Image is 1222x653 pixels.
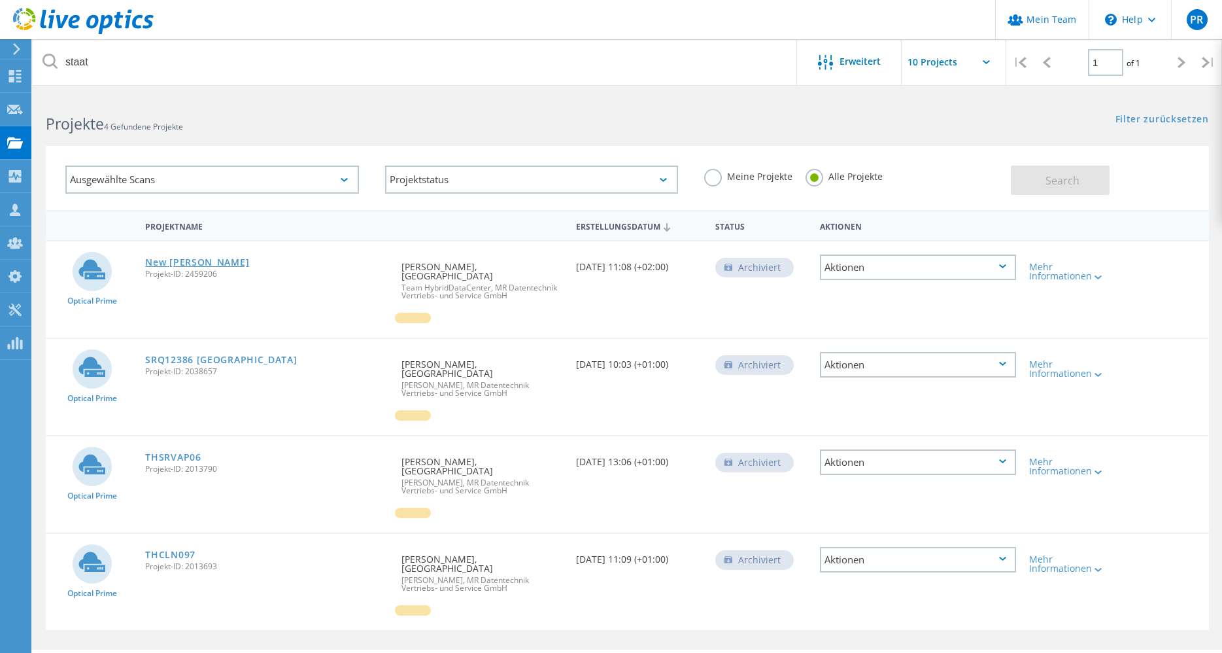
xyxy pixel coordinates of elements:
div: Erstellungsdatum [569,213,709,238]
div: [DATE] 10:03 (+01:00) [569,339,709,382]
span: Projekt-ID: 2013693 [145,563,388,571]
span: 4 Gefundene Projekte [104,121,183,132]
div: [PERSON_NAME], [GEOGRAPHIC_DATA] [395,534,569,605]
div: Archiviert [715,550,794,570]
span: Optical Prime [67,590,117,597]
div: Mehr Informationen [1029,360,1109,378]
span: [PERSON_NAME], MR Datentechnik Vertriebs- und Service GmbH [401,479,563,495]
div: Archiviert [715,258,794,277]
span: of 1 [1127,58,1140,69]
div: Mehr Informationen [1029,262,1109,281]
span: Erweitert [840,57,881,66]
span: [PERSON_NAME], MR Datentechnik Vertriebs- und Service GmbH [401,576,563,592]
div: Aktionen [820,352,1016,378]
div: Status [709,213,813,238]
span: [PERSON_NAME], MR Datentechnik Vertriebs- und Service GmbH [401,381,563,397]
span: Optical Prime [67,395,117,402]
svg: \n [1105,14,1117,26]
div: [PERSON_NAME], [GEOGRAPHIC_DATA] [395,436,569,508]
label: Alle Projekte [806,169,883,181]
a: Filter zurücksetzen [1115,115,1209,126]
div: Archiviert [715,453,794,472]
a: THCLN097 [145,550,195,559]
span: Team HybridDataCenter, MR Datentechnik Vertriebs- und Service GmbH [401,284,563,300]
div: Aktionen [820,450,1016,475]
b: Projekte [46,113,104,134]
span: Search [1045,173,1079,188]
a: THSRVAP06 [145,453,201,462]
a: SRQ12386 [GEOGRAPHIC_DATA] [145,355,297,364]
span: Projekt-ID: 2459206 [145,270,388,278]
div: Ausgewählte Scans [65,166,359,194]
div: | [1006,39,1033,86]
span: PR [1190,14,1203,25]
div: [DATE] 11:08 (+02:00) [569,241,709,285]
div: [PERSON_NAME], [GEOGRAPHIC_DATA] [395,241,569,313]
div: Projektname [139,213,394,238]
div: [DATE] 13:06 (+01:00) [569,436,709,480]
span: Optical Prime [67,297,117,305]
div: Aktionen [813,213,1023,238]
div: Archiviert [715,355,794,375]
span: Projekt-ID: 2013790 [145,465,388,473]
div: | [1195,39,1222,86]
div: Projektstatus [385,166,679,194]
a: Live Optics Dashboard [13,27,154,37]
input: Projekte nach Namen, Verantwortlichem, ID, Unternehmen usw. suchen [33,39,798,85]
div: Aktionen [820,547,1016,573]
button: Search [1011,166,1110,195]
label: Meine Projekte [704,169,792,181]
div: Aktionen [820,255,1016,280]
a: New [PERSON_NAME] [145,258,249,267]
div: [PERSON_NAME], [GEOGRAPHIC_DATA] [395,339,569,410]
span: Projekt-ID: 2038657 [145,368,388,376]
div: [DATE] 11:09 (+01:00) [569,534,709,577]
div: Mehr Informationen [1029,457,1109,476]
div: Mehr Informationen [1029,555,1109,573]
span: Optical Prime [67,492,117,500]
